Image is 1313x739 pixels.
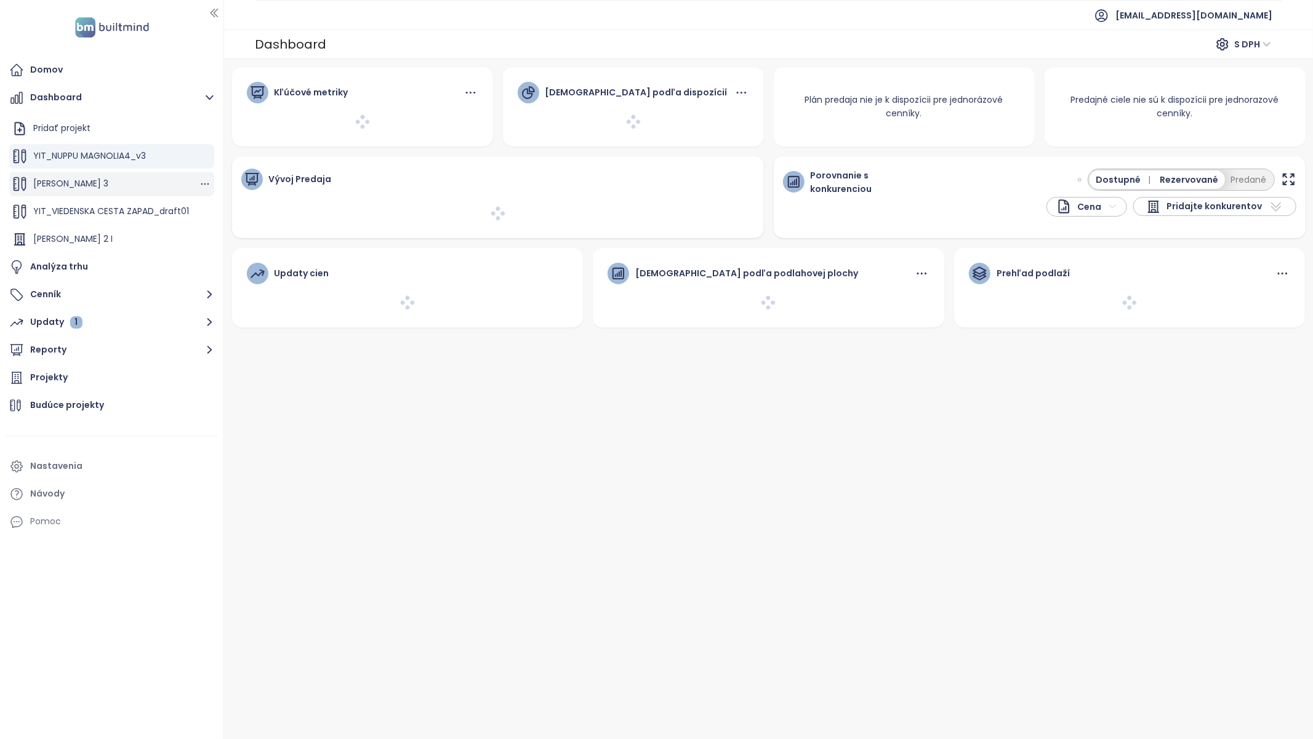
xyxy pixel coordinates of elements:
[997,266,1070,280] div: Prehľad podlaží
[6,393,217,418] a: Budúce projekty
[30,486,65,501] div: Návody
[635,266,858,280] div: [DEMOGRAPHIC_DATA] podľa podlahovej plochy
[33,233,113,245] span: [PERSON_NAME] 2 I
[269,172,332,186] span: Vývoj Predaja
[1096,173,1155,186] span: Dostupné
[30,259,88,274] div: Analýza trhu
[33,121,90,136] div: Pridať projekt
[1234,35,1271,54] span: S DPH
[9,116,214,141] div: Pridať projekt
[33,177,108,190] span: [PERSON_NAME] 3
[6,255,217,279] a: Analýza trhu
[6,366,217,390] a: Projekty
[6,86,217,110] button: Dashboard
[1160,173,1219,186] span: Rezervované
[275,266,329,280] div: Updaty cien
[9,199,214,224] div: YIT_VIEDENSKA CESTA ZAPAD_draft01
[9,144,214,169] div: YIT_NUPPU MAGNOLIA4_v3
[6,509,217,534] div: Pomoc
[6,58,217,82] a: Domov
[811,169,906,196] span: Porovnanie s konkurenciou
[255,32,326,57] div: Dashboard
[1149,174,1151,186] span: |
[30,397,104,413] div: Budúce projekty
[6,482,217,506] a: Návody
[9,172,214,196] div: [PERSON_NAME] 3
[1115,1,1272,30] span: [EMAIL_ADDRESS][DOMAIN_NAME]
[9,227,214,252] div: [PERSON_NAME] 2 I
[6,282,217,307] button: Cenník
[1225,170,1273,189] button: Predané
[70,316,82,329] div: 1
[6,310,217,335] button: Updaty 1
[275,86,348,99] div: Kľúčové metriky
[71,15,153,40] img: logo
[30,514,61,529] div: Pomoc
[1056,199,1102,214] div: Cena
[30,314,82,330] div: Updaty
[30,370,68,385] div: Projekty
[30,62,63,78] div: Domov
[6,454,217,479] a: Nastavenia
[1167,199,1263,214] span: Pridajte konkurentov
[30,458,82,474] div: Nastavenia
[1045,78,1306,135] div: Predajné ciele nie sú k dispozícii pre jednorazové cenníky.
[33,150,146,162] span: YIT_NUPPU MAGNOLIA4_v3
[6,338,217,362] button: Reporty
[33,205,189,217] span: YIT_VIEDENSKA CESTA ZAPAD_draft01
[545,86,728,99] div: [DEMOGRAPHIC_DATA] podľa dispozícií
[774,78,1035,135] div: Plán predaja nie je k dispozícii pre jednorázové cenníky.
